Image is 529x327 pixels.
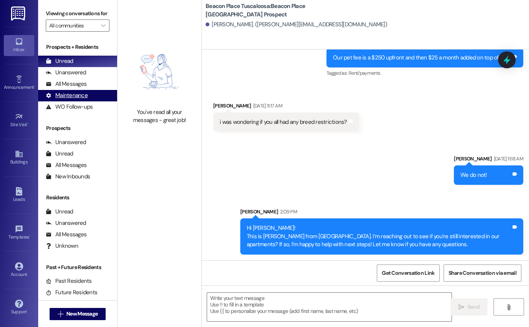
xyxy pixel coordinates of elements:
div: [DATE] 11:17 AM [251,102,282,110]
div: Past + Future Residents [38,263,117,271]
a: Support [4,297,34,318]
div: New Inbounds [46,173,90,181]
div: All Messages [46,231,87,239]
i:  [101,22,105,29]
div: WO Follow-ups [46,103,93,111]
div: Our pet fee is a $250 upfront and then $25 a month added on top of rent. [333,54,511,62]
a: Inbox [4,35,34,56]
div: [PERSON_NAME] [240,208,523,218]
div: Hi [PERSON_NAME]! This is [PERSON_NAME] from [GEOGRAPHIC_DATA]. I’m reaching out to see if you’re... [247,224,511,248]
span: Share Conversation via email [449,269,516,277]
span: • [27,121,29,126]
div: You've read all your messages - great job! [126,108,193,125]
button: Get Conversation Link [377,264,439,282]
div: Tagged as: [326,67,523,79]
span: New Message [66,310,98,318]
div: Unanswered [46,219,86,227]
div: Unanswered [46,69,86,77]
i:  [506,304,511,310]
input: All communities [49,19,97,32]
div: Past Residents [46,277,92,285]
div: Prospects + Residents [38,43,117,51]
span: Rent/payments [349,70,381,76]
b: Beacon Place Tuscaloosa: Beacon Place [GEOGRAPHIC_DATA] Prospect [206,2,358,19]
a: Leads [4,185,34,205]
div: Future Residents [46,289,97,297]
a: Buildings [4,147,34,168]
div: [PERSON_NAME]. ([PERSON_NAME][EMAIL_ADDRESS][DOMAIN_NAME]) [206,21,387,29]
div: Residents [38,194,117,202]
i:  [58,311,63,317]
div: Unknown [46,242,78,250]
div: Unread [46,150,73,158]
div: All Messages [46,161,87,169]
div: [PERSON_NAME] [213,102,359,112]
i:  [458,304,464,310]
div: Unread [46,208,73,216]
button: Share Conversation via email [444,264,521,282]
div: We do not! [460,171,487,179]
a: Site Visit • [4,110,34,131]
div: 2:09 PM [278,208,297,216]
span: • [29,233,31,239]
img: empty-state [126,39,193,104]
div: Maintenance [46,91,88,99]
div: All Messages [46,80,87,88]
div: i was wondering if you all had any breed restrictions? [220,118,347,126]
label: Viewing conversations for [46,8,109,19]
div: [DATE] 11:18 AM [492,155,523,163]
button: Send [450,298,487,316]
img: ResiDesk Logo [11,6,27,21]
span: Get Conversation Link [382,269,434,277]
div: [PERSON_NAME] [454,155,523,165]
a: Account [4,260,34,281]
span: • [34,83,35,89]
span: Send [468,303,479,311]
a: Templates • [4,223,34,243]
div: Unread [46,57,73,65]
div: Prospects [38,124,117,132]
div: Unanswered [46,138,86,146]
button: New Message [50,308,106,320]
